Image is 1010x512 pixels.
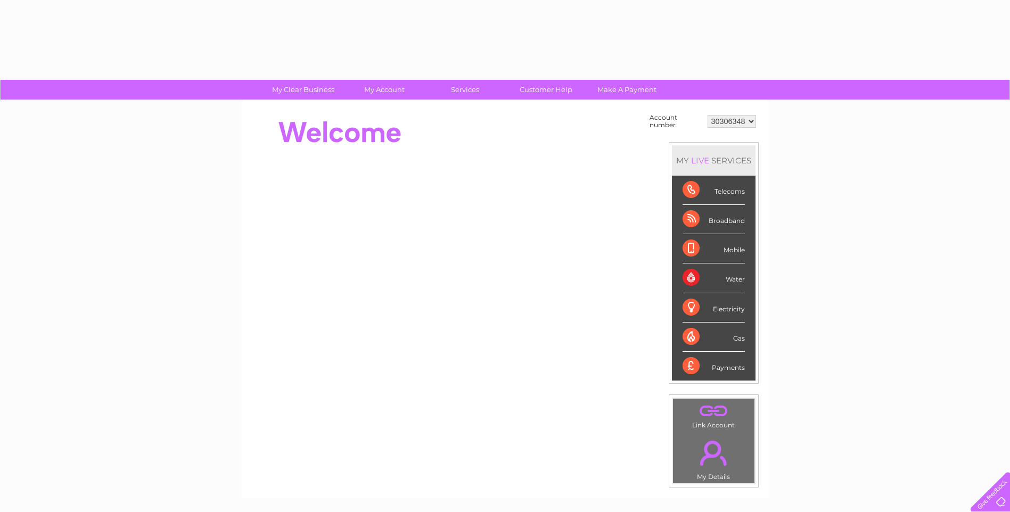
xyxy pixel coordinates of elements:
div: Water [683,263,745,293]
a: My Clear Business [259,80,347,100]
div: Gas [683,323,745,352]
td: Account number [647,111,705,131]
div: Telecoms [683,176,745,205]
a: Make A Payment [583,80,671,100]
a: . [676,401,752,420]
div: Payments [683,352,745,381]
a: Services [421,80,509,100]
a: My Account [340,80,428,100]
div: MY SERVICES [672,145,756,176]
div: Broadband [683,205,745,234]
div: Electricity [683,293,745,323]
div: LIVE [689,155,711,166]
div: Mobile [683,234,745,263]
a: Customer Help [502,80,590,100]
a: . [676,434,752,472]
td: Link Account [672,398,755,432]
td: My Details [672,432,755,484]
